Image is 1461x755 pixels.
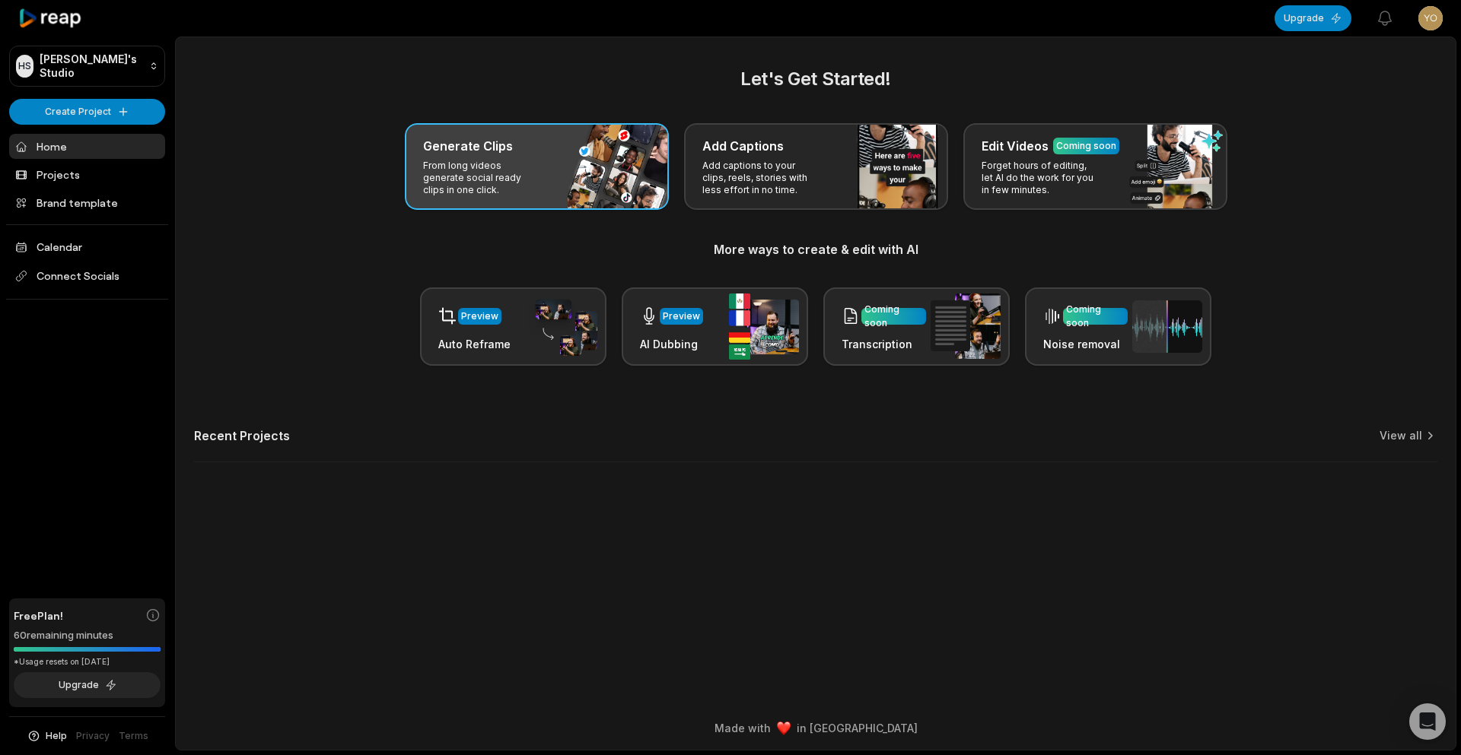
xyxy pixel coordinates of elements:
[864,303,923,330] div: Coming soon
[1066,303,1125,330] div: Coming soon
[1043,336,1128,352] h3: Noise removal
[14,628,161,643] div: 60 remaining minutes
[1275,5,1351,31] button: Upgrade
[1056,139,1116,153] div: Coming soon
[640,336,703,352] h3: AI Dubbing
[189,720,1442,736] div: Made with in [GEOGRAPHIC_DATA]
[423,137,513,155] h3: Generate Clips
[702,160,820,196] p: Add captions to your clips, reels, stories with less effort in no time.
[982,160,1100,196] p: Forget hours of editing, let AI do the work for you in few minutes.
[1409,703,1446,740] div: Open Intercom Messenger
[194,240,1437,259] h3: More ways to create & edit with AI
[40,52,143,80] p: [PERSON_NAME]'s Studio
[194,65,1437,93] h2: Let's Get Started!
[9,134,165,159] a: Home
[14,656,161,668] div: *Usage resets on [DATE]
[982,137,1049,155] h3: Edit Videos
[663,309,700,323] div: Preview
[9,234,165,259] a: Calendar
[729,293,799,360] img: ai_dubbing.png
[16,55,33,78] div: HS
[423,160,541,196] p: From long videos generate social ready clips in one click.
[9,190,165,215] a: Brand template
[777,722,791,735] img: heart emoji
[9,262,165,290] span: Connect Socials
[1132,300,1202,353] img: noise_removal.png
[27,729,67,743] button: Help
[119,729,148,743] a: Terms
[461,309,498,323] div: Preview
[842,336,926,352] h3: Transcription
[702,137,784,155] h3: Add Captions
[1380,428,1422,443] a: View all
[194,428,290,443] h2: Recent Projects
[527,297,597,357] img: auto_reframe.png
[76,729,110,743] a: Privacy
[14,607,63,623] span: Free Plan!
[9,99,165,125] button: Create Project
[931,293,1001,359] img: transcription.png
[9,162,165,187] a: Projects
[438,336,511,352] h3: Auto Reframe
[14,672,161,698] button: Upgrade
[46,729,67,743] span: Help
